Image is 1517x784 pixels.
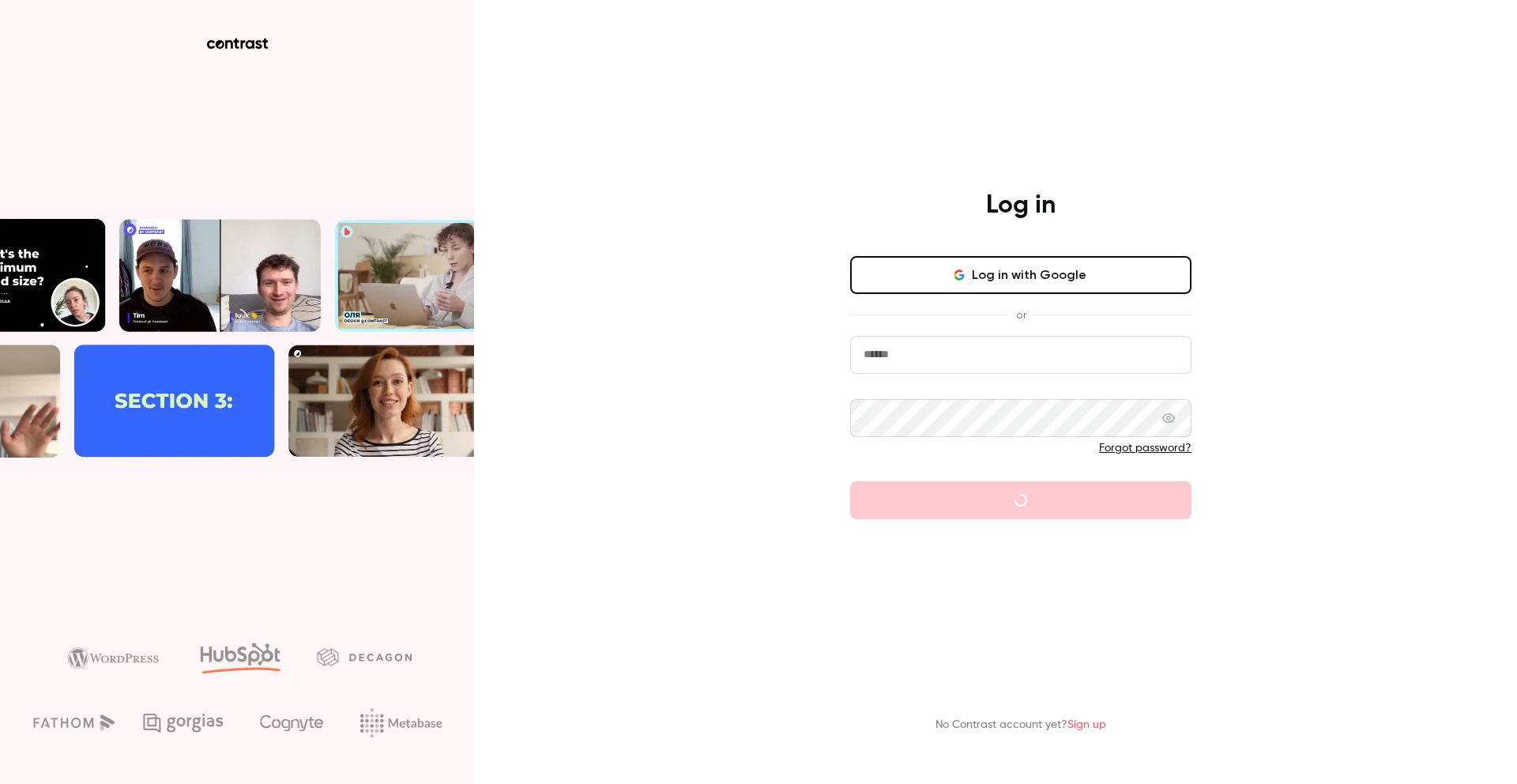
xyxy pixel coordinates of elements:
a: Forgot password? [1099,443,1191,454]
p: No Contrast account yet? [935,717,1106,733]
a: Sign up [1067,719,1106,730]
button: Log in with Google [850,256,1191,294]
img: decagon [317,648,412,665]
h4: Log in [986,190,1056,221]
span: or [1008,307,1034,323]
